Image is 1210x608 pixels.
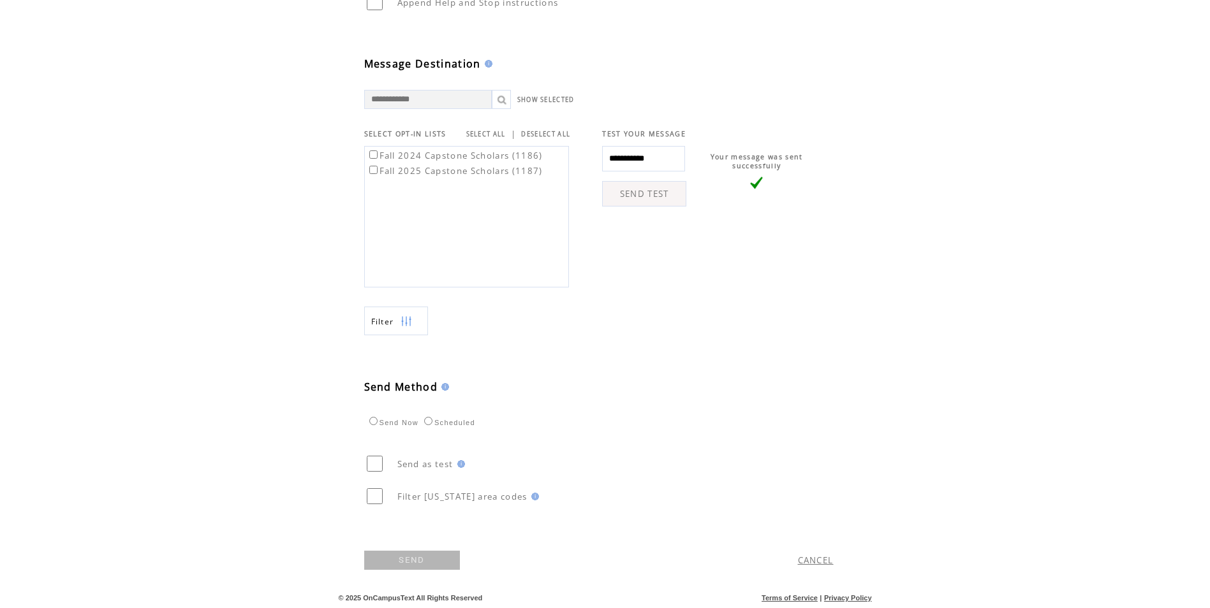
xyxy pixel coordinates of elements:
span: TEST YOUR MESSAGE [602,129,686,138]
a: SEND [364,551,460,570]
span: Send as test [397,458,454,470]
img: help.gif [454,460,465,468]
a: Terms of Service [762,594,818,602]
span: Your message was sent successfully [711,152,803,170]
span: © 2025 OnCampusText All Rights Reserved [339,594,483,602]
a: CANCEL [798,554,834,566]
span: | [820,594,822,602]
img: help.gif [528,493,539,500]
img: help.gif [481,60,492,68]
span: Message Destination [364,57,481,71]
span: Send Method [364,380,438,394]
img: help.gif [438,383,449,391]
a: SELECT ALL [466,130,506,138]
label: Send Now [366,419,418,426]
span: Filter [US_STATE] area codes [397,491,528,502]
input: Fall 2024 Capstone Scholars (1186) [369,150,378,159]
input: Scheduled [424,417,432,425]
a: DESELECT ALL [521,130,570,138]
a: SHOW SELECTED [517,96,575,104]
input: Send Now [369,417,378,425]
span: | [511,128,516,140]
label: Scheduled [421,419,475,426]
a: SEND TEST [602,181,686,206]
span: Show filters [371,316,394,327]
a: Filter [364,307,428,335]
label: Fall 2024 Capstone Scholars (1186) [367,150,543,161]
a: Privacy Policy [824,594,872,602]
img: vLarge.png [750,177,763,189]
img: filters.png [401,307,412,336]
label: Fall 2025 Capstone Scholars (1187) [367,165,543,177]
input: Fall 2025 Capstone Scholars (1187) [369,166,378,174]
span: SELECT OPT-IN LISTS [364,129,446,138]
